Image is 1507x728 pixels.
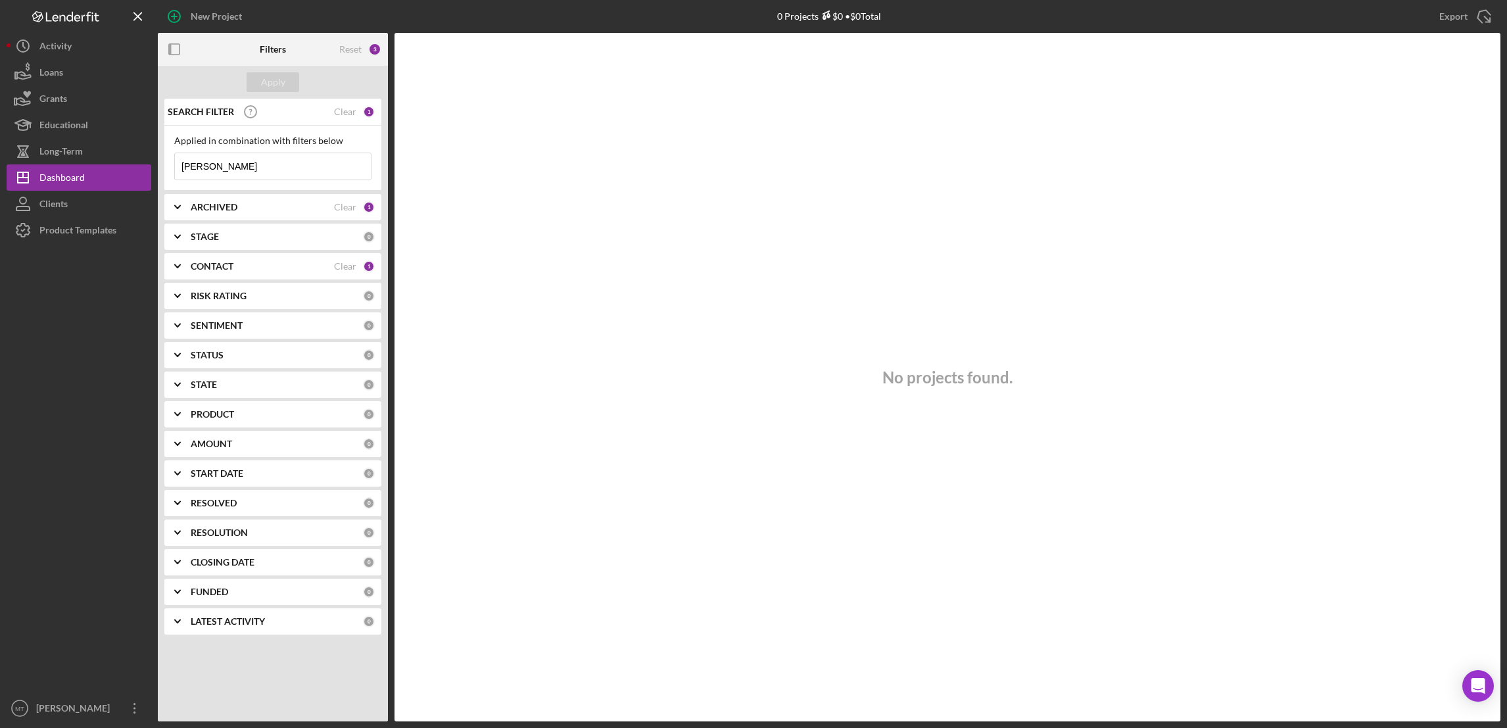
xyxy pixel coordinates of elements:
[363,616,375,627] div: 0
[39,191,68,220] div: Clients
[191,350,224,360] b: STATUS
[191,439,232,449] b: AMOUNT
[363,408,375,420] div: 0
[191,261,233,272] b: CONTACT
[261,72,285,92] div: Apply
[363,260,375,272] div: 1
[191,557,254,568] b: CLOSING DATE
[363,497,375,509] div: 0
[1426,3,1500,30] button: Export
[7,33,151,59] button: Activity
[1462,670,1494,702] div: Open Intercom Messenger
[191,379,217,390] b: STATE
[191,320,243,331] b: SENTIMENT
[368,43,381,56] div: 3
[260,44,286,55] b: Filters
[7,217,151,243] button: Product Templates
[15,705,24,712] text: MT
[33,695,118,725] div: [PERSON_NAME]
[363,290,375,302] div: 0
[363,379,375,391] div: 0
[363,527,375,539] div: 0
[339,44,362,55] div: Reset
[7,695,151,721] button: MT[PERSON_NAME]
[191,468,243,479] b: START DATE
[7,191,151,217] button: Clients
[777,11,881,22] div: 0 Projects • $0 Total
[7,85,151,112] button: Grants
[334,261,356,272] div: Clear
[191,291,247,301] b: RISK RATING
[191,527,248,538] b: RESOLUTION
[39,59,63,89] div: Loans
[363,231,375,243] div: 0
[363,201,375,213] div: 1
[39,138,83,168] div: Long-Term
[363,438,375,450] div: 0
[158,3,255,30] button: New Project
[334,107,356,117] div: Clear
[39,85,67,115] div: Grants
[39,112,88,141] div: Educational
[363,106,375,118] div: 1
[819,11,843,22] div: $0
[7,112,151,138] button: Educational
[191,498,237,508] b: RESOLVED
[191,202,237,212] b: ARCHIVED
[168,107,234,117] b: SEARCH FILTER
[39,33,72,62] div: Activity
[191,231,219,242] b: STAGE
[882,368,1013,387] h3: No projects found.
[363,556,375,568] div: 0
[1439,3,1468,30] div: Export
[363,349,375,361] div: 0
[191,587,228,597] b: FUNDED
[363,320,375,331] div: 0
[191,409,234,420] b: PRODUCT
[7,138,151,164] button: Long-Term
[39,217,116,247] div: Product Templates
[191,616,265,627] b: LATEST ACTIVITY
[191,3,242,30] div: New Project
[334,202,356,212] div: Clear
[363,468,375,479] div: 0
[7,59,151,85] button: Loans
[174,135,371,146] div: Applied in combination with filters below
[247,72,299,92] button: Apply
[7,164,151,191] button: Dashboard
[363,586,375,598] div: 0
[39,164,85,194] div: Dashboard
